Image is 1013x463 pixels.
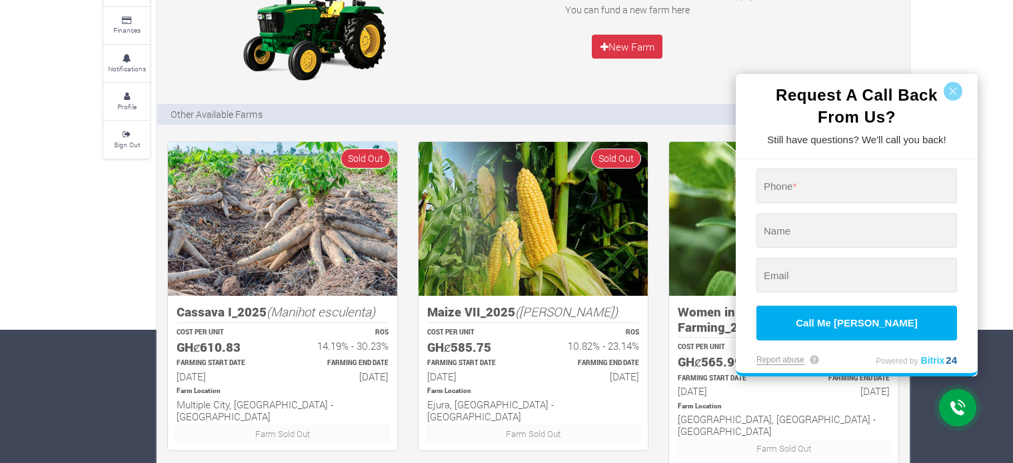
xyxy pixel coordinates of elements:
[808,353,821,366] span: Bitrix24 is not responsible for information supplied in this form. However, you can always report...
[876,356,918,366] span: Powered by
[756,306,957,340] button: Call Me [PERSON_NAME]
[756,355,804,365] a: Report abuse
[946,354,957,366] span: 24
[756,134,957,145] div: Still have questions? We'll call you back!
[756,84,957,128] div: Request A Call Back From Us?
[921,355,945,366] span: Bitrix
